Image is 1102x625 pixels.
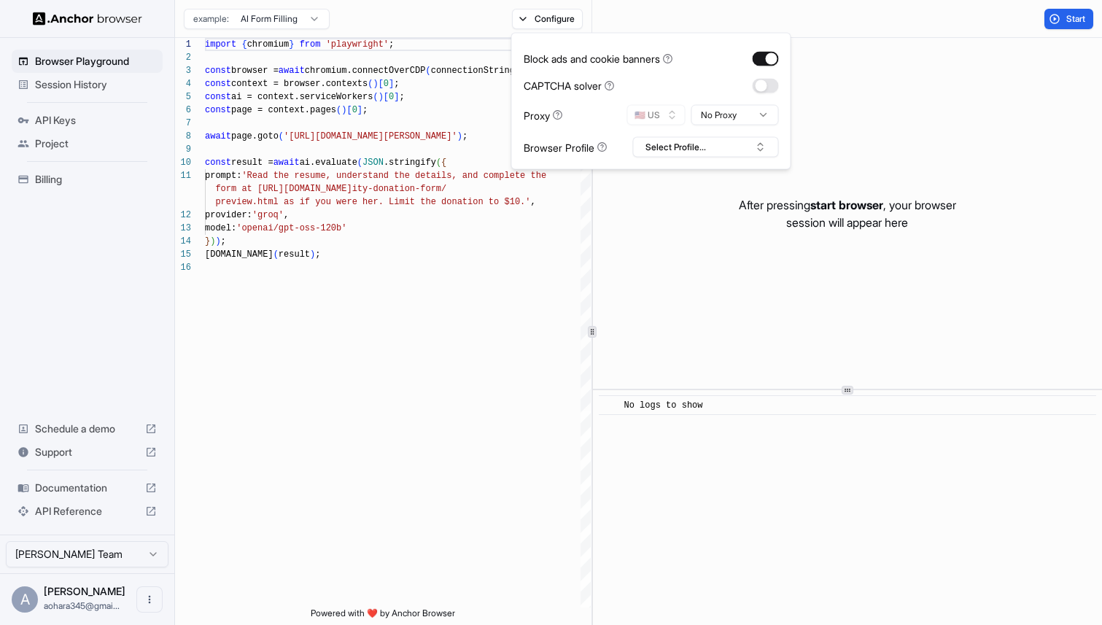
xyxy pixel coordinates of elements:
[336,105,341,115] span: (
[35,504,139,519] span: API Reference
[512,9,583,29] button: Configure
[389,92,394,102] span: 0
[341,105,346,115] span: )
[205,39,236,50] span: import
[247,39,290,50] span: chromium
[175,38,191,51] div: 1
[175,156,191,169] div: 10
[175,77,191,90] div: 4
[389,39,394,50] span: ;
[284,210,289,220] span: ,
[12,440,163,464] div: Support
[373,79,378,89] span: )
[691,105,779,125] button: No Proxy
[524,139,608,155] div: Browser Profile
[524,107,563,123] div: Proxy
[1066,13,1087,25] span: Start
[136,586,163,613] button: Open menu
[352,105,357,115] span: 0
[12,109,163,132] div: API Keys
[524,51,673,66] div: Block ads and cookie banners
[12,132,163,155] div: Project
[12,417,163,440] div: Schedule a demo
[205,236,210,246] span: }
[624,400,702,411] span: No logs to show
[524,78,615,93] div: CAPTCHA solver
[284,131,457,141] span: '[URL][DOMAIN_NAME][PERSON_NAME]'
[606,398,613,413] span: ​
[205,249,273,260] span: [DOMAIN_NAME]
[205,105,231,115] span: const
[175,235,191,248] div: 14
[362,158,384,168] span: JSON
[215,184,352,194] span: form at [URL][DOMAIN_NAME]
[175,222,191,235] div: 13
[300,39,321,50] span: from
[300,158,357,168] span: ai.evaluate
[205,79,231,89] span: const
[279,249,310,260] span: result
[368,79,373,89] span: (
[633,137,779,158] button: Select Profile...
[205,210,252,220] span: provider:
[35,445,139,459] span: Support
[399,92,404,102] span: ;
[205,158,231,168] span: const
[175,104,191,117] div: 6
[346,105,352,115] span: [
[315,249,320,260] span: ;
[231,105,336,115] span: page = context.pages
[389,79,394,89] span: ]
[357,105,362,115] span: ]
[215,236,220,246] span: )
[441,158,446,168] span: {
[205,131,231,141] span: await
[810,198,883,212] span: start browser
[205,66,231,76] span: const
[12,50,163,73] div: Browser Playground
[12,500,163,523] div: API Reference
[12,476,163,500] div: Documentation
[279,66,305,76] span: await
[175,64,191,77] div: 3
[175,248,191,261] div: 15
[241,39,247,50] span: {
[175,117,191,130] div: 7
[175,169,191,182] div: 11
[362,105,368,115] span: ;
[35,77,157,92] span: Session History
[436,158,441,168] span: (
[236,223,346,233] span: 'openai/gpt-oss-120b'
[175,209,191,222] div: 12
[231,158,273,168] span: result =
[215,197,478,207] span: preview.html as if you were her. Limit the donatio
[394,92,399,102] span: ]
[175,130,191,143] div: 8
[457,131,462,141] span: )
[35,136,157,151] span: Project
[35,172,157,187] span: Billing
[231,66,279,76] span: browser =
[478,197,530,207] span: n to $10.'
[44,585,125,597] span: Andrew O'Hara
[12,586,38,613] div: A
[273,249,279,260] span: (
[273,158,300,168] span: await
[252,210,284,220] span: 'groq'
[379,79,384,89] span: [
[205,171,241,181] span: prompt:
[384,79,389,89] span: 0
[311,607,455,625] span: Powered with ❤️ by Anchor Browser
[12,73,163,96] div: Session History
[384,92,389,102] span: [
[210,236,215,246] span: )
[279,131,284,141] span: (
[231,131,279,141] span: page.goto
[289,39,294,50] span: }
[305,66,426,76] span: chromium.connectOverCDP
[35,422,139,436] span: Schedule a demo
[431,66,515,76] span: connectionString
[175,90,191,104] div: 5
[205,92,231,102] span: const
[193,13,229,25] span: example:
